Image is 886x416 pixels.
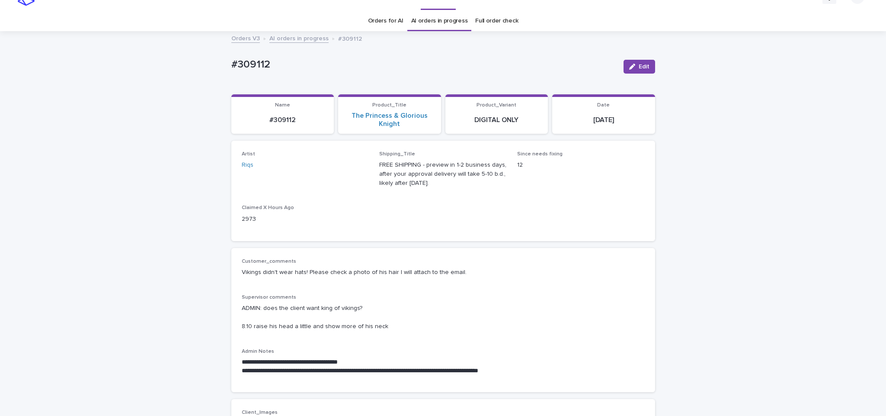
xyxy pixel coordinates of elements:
[517,152,563,157] span: Since needs fixing
[242,161,253,170] a: Riqs
[242,410,278,415] span: Client_Images
[231,33,260,43] a: Orders V3
[557,116,650,124] p: [DATE]
[242,215,369,224] p: 2973
[477,103,516,108] span: Product_Variant
[517,161,645,170] p: 12
[475,11,518,31] a: Full order check
[242,349,274,354] span: Admin Notes
[379,152,415,157] span: Shipping_Title
[269,33,329,43] a: AI orders in progress
[372,103,406,108] span: Product_Title
[242,295,296,300] span: Supervisor comments
[242,268,645,277] p: Vikings didn't wear hats! Please check a photo of his hair I will attach to the email.
[379,161,507,187] p: FREE SHIPPING - preview in 1-2 business days, after your approval delivery will take 5-10 b.d., l...
[597,103,610,108] span: Date
[411,11,468,31] a: AI orders in progress
[624,60,655,74] button: Edit
[368,11,403,31] a: Orders for AI
[275,103,290,108] span: Name
[242,259,296,264] span: Customer_comments
[242,205,294,210] span: Claimed X Hours Ago
[242,152,255,157] span: Artist
[231,58,617,71] p: #309112
[343,112,436,128] a: The Princess & Glorious Knight
[639,64,649,70] span: Edit
[242,304,645,331] p: ADMIN: does the client want king of vikings? 8.10 raise his head a little and show more of his neck
[237,116,329,124] p: #309112
[338,33,362,43] p: #309112
[451,116,543,124] p: DIGITAL ONLY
